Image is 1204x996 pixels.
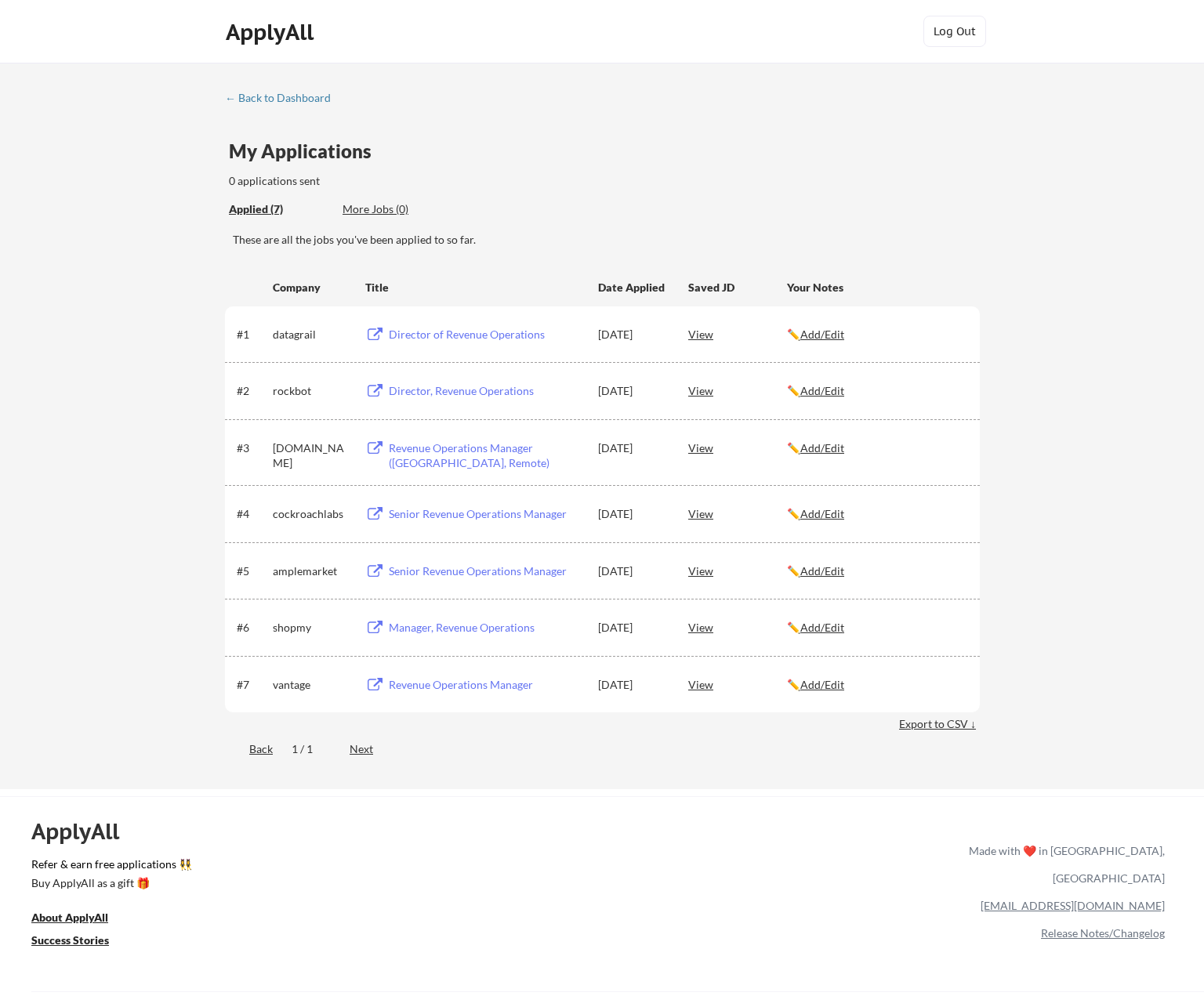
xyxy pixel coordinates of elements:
div: vantage [273,677,351,693]
div: shopmy [273,620,351,636]
div: View [688,433,787,462]
div: #3 [237,440,267,456]
div: [DATE] [598,506,667,522]
div: [DATE] [598,327,667,342]
div: 0 applications sent [229,173,532,189]
div: ✏️ [787,383,966,399]
div: datagrail [273,327,351,342]
div: 1 / 1 [292,741,331,757]
div: View [688,376,787,404]
button: Log Out [923,16,986,47]
div: ✏️ [787,327,966,342]
div: Revenue Operations Manager ([GEOGRAPHIC_DATA], Remote) [389,440,583,471]
div: Manager, Revenue Operations [389,620,583,636]
div: View [688,670,787,698]
u: Success Stories [31,933,109,947]
div: ApplyAll [226,19,318,45]
u: Add/Edit [800,384,844,397]
u: Add/Edit [800,328,844,341]
a: Refer & earn free applications 👯‍♀️ [31,859,641,875]
div: Applied (7) [229,201,331,217]
div: [DATE] [598,383,667,399]
div: #7 [237,677,267,693]
div: Senior Revenue Operations Manager [389,563,583,579]
div: Made with ❤️ in [GEOGRAPHIC_DATA], [GEOGRAPHIC_DATA] [963,837,1165,892]
div: Senior Revenue Operations Manager [389,506,583,522]
div: ✏️ [787,620,966,636]
div: #4 [237,506,267,522]
div: [DATE] [598,440,667,456]
a: [EMAIL_ADDRESS][DOMAIN_NAME] [981,899,1165,912]
div: ✏️ [787,563,966,579]
div: Title [365,280,583,295]
div: Your Notes [787,280,966,295]
div: ApplyAll [31,818,137,845]
div: [DATE] [598,677,667,693]
a: Success Stories [31,933,130,952]
div: [DATE] [598,620,667,636]
div: My Applications [229,142,384,161]
a: About ApplyAll [31,910,130,929]
div: ✏️ [787,677,966,693]
div: Buy ApplyAll as a gift 🎁 [31,878,188,889]
div: More Jobs (0) [343,201,458,217]
div: [DATE] [598,563,667,579]
div: #2 [237,383,267,399]
div: Company [273,280,351,295]
div: ✏️ [787,440,966,456]
a: Buy ApplyAll as a gift 🎁 [31,875,188,895]
a: ← Back to Dashboard [225,92,343,107]
div: ✏️ [787,506,966,522]
div: amplemarket [273,563,351,579]
div: Back [225,741,273,757]
div: View [688,499,787,527]
div: ← Back to Dashboard [225,92,343,103]
div: Saved JD [688,273,787,301]
div: rockbot [273,383,351,399]
div: #6 [237,620,267,636]
div: Export to CSV ↓ [899,716,980,732]
div: [DOMAIN_NAME] [273,440,351,471]
u: Add/Edit [800,441,844,455]
u: Add/Edit [800,507,844,520]
div: View [688,320,787,348]
div: These are all the jobs you've been applied to so far. [233,232,980,248]
u: Add/Edit [800,678,844,691]
div: Next [350,741,391,757]
div: View [688,556,787,585]
div: cockroachlabs [273,506,351,522]
div: These are all the jobs you've been applied to so far. [229,201,331,218]
div: #5 [237,563,267,579]
u: Add/Edit [800,621,844,634]
div: View [688,613,787,641]
div: #1 [237,327,267,342]
div: Date Applied [598,280,667,295]
u: About ApplyAll [31,911,108,924]
div: Director, Revenue Operations [389,383,583,399]
u: Add/Edit [800,564,844,578]
div: Revenue Operations Manager [389,677,583,693]
div: Director of Revenue Operations [389,327,583,342]
div: These are job applications we think you'd be a good fit for, but couldn't apply you to automatica... [343,201,458,218]
a: Release Notes/Changelog [1041,926,1165,940]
